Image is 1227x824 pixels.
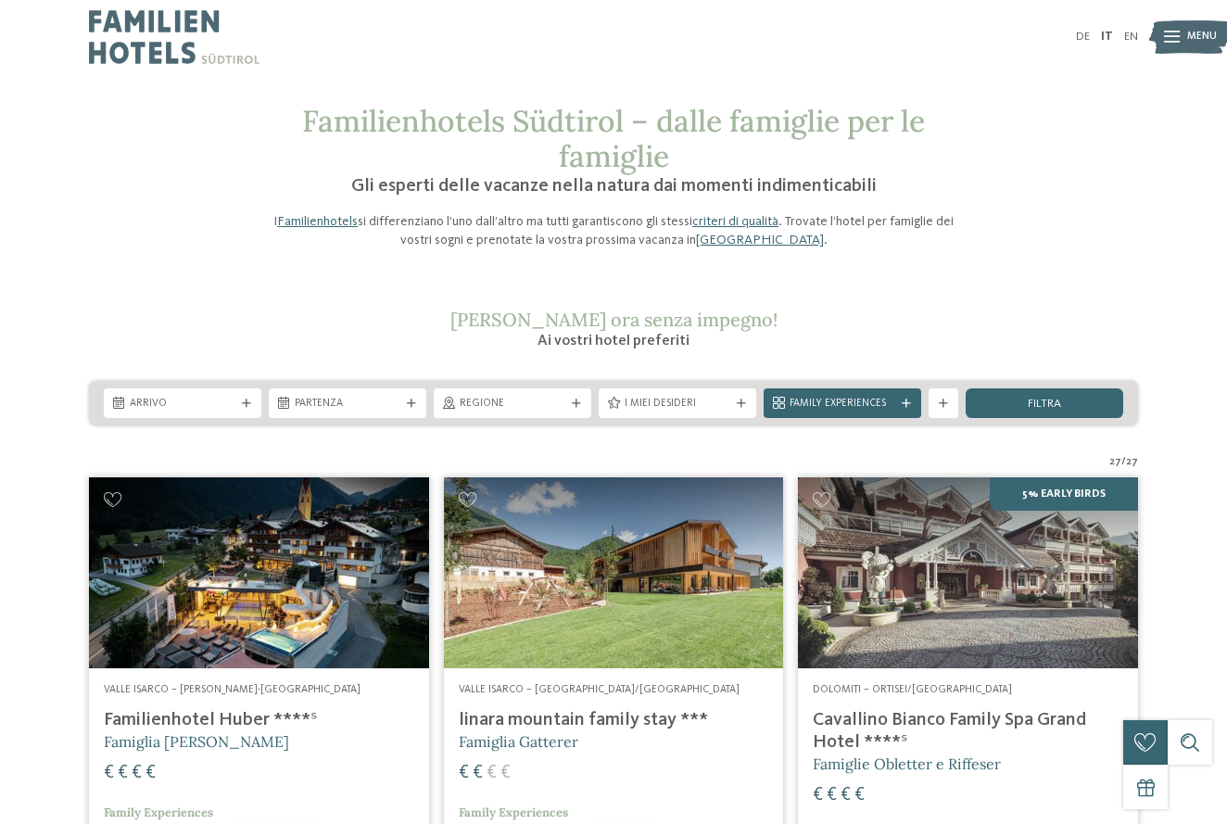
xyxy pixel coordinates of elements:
[500,764,511,782] span: €
[473,764,483,782] span: €
[130,397,235,412] span: Arrivo
[1121,455,1126,470] span: /
[459,805,568,820] span: Family Experiences
[459,732,578,751] span: Famiglia Gatterer
[118,764,128,782] span: €
[1124,31,1138,43] a: EN
[696,234,824,247] a: [GEOGRAPHIC_DATA]
[1109,455,1121,470] span: 27
[1028,399,1061,411] span: filtra
[145,764,156,782] span: €
[798,477,1138,668] img: Family Spa Grand Hotel Cavallino Bianco ****ˢ
[351,177,877,196] span: Gli esperti delle vacanze nella natura dai momenti indimenticabili
[1126,455,1138,470] span: 27
[277,215,358,228] a: Familienhotels
[104,709,414,731] h4: Familienhotel Huber ****ˢ
[841,786,851,805] span: €
[104,764,114,782] span: €
[261,212,966,249] p: I si differenziano l’uno dall’altro ma tutti garantiscono gli stessi . Trovate l’hotel per famigl...
[813,684,1012,695] span: Dolomiti – Ortisei/[GEOGRAPHIC_DATA]
[538,334,689,349] span: Ai vostri hotel preferiti
[854,786,865,805] span: €
[813,709,1123,754] h4: Cavallino Bianco Family Spa Grand Hotel ****ˢ
[459,709,769,731] h4: linara mountain family stay ***
[302,102,925,175] span: Familienhotels Südtirol – dalle famiglie per le famiglie
[444,477,784,668] img: Cercate un hotel per famiglie? Qui troverete solo i migliori!
[813,754,1001,773] span: Famiglie Obletter e Riffeser
[89,477,429,668] img: Cercate un hotel per famiglie? Qui troverete solo i migliori!
[813,786,823,805] span: €
[450,308,778,331] span: [PERSON_NAME] ora senza impegno!
[460,397,565,412] span: Regione
[104,684,361,695] span: Valle Isarco – [PERSON_NAME]-[GEOGRAPHIC_DATA]
[104,732,289,751] span: Famiglia [PERSON_NAME]
[459,684,740,695] span: Valle Isarco – [GEOGRAPHIC_DATA]/[GEOGRAPHIC_DATA]
[827,786,837,805] span: €
[487,764,497,782] span: €
[790,397,895,412] span: Family Experiences
[459,764,469,782] span: €
[1101,31,1113,43] a: IT
[1187,30,1217,44] span: Menu
[132,764,142,782] span: €
[104,805,213,820] span: Family Experiences
[295,397,400,412] span: Partenza
[625,397,730,412] span: I miei desideri
[1076,31,1090,43] a: DE
[692,215,778,228] a: criteri di qualità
